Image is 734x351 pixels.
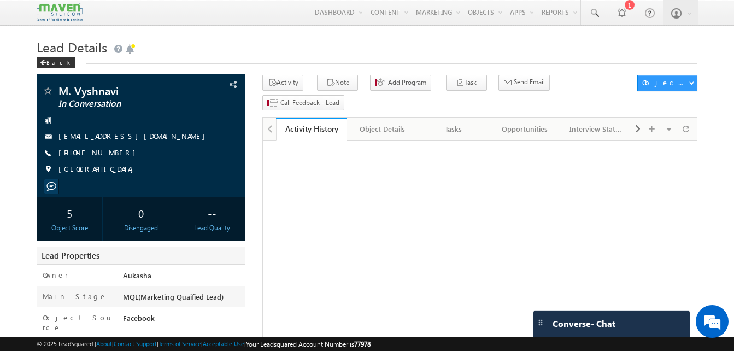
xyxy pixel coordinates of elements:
span: © 2025 LeadSquared | | | | | [37,339,371,349]
a: Acceptable Use [203,340,244,347]
span: Add Program [388,78,426,87]
button: Task [446,75,487,91]
label: Object Source [43,313,113,332]
a: About [96,340,112,347]
span: In Conversation [58,98,187,109]
button: Add Program [370,75,431,91]
div: Back [37,57,75,68]
div: Object Score [39,223,99,233]
a: Tasks [419,118,490,141]
span: M. Vyshnavi [58,85,187,96]
button: Object Actions [637,75,697,91]
div: Object Actions [642,78,689,87]
span: [GEOGRAPHIC_DATA] [58,164,139,175]
a: Contact Support [114,340,157,347]
a: [EMAIL_ADDRESS][DOMAIN_NAME] [58,131,210,141]
a: Back [37,57,81,66]
span: Lead Details [37,38,107,56]
span: Your Leadsquared Account Number is [246,340,371,348]
button: Call Feedback - Lead [262,95,344,111]
div: MQL(Marketing Quaified Lead) [120,291,245,307]
button: Send Email [498,75,550,91]
span: Converse - Chat [553,319,615,329]
label: Main Stage [43,291,107,301]
span: Lead Properties [42,250,99,261]
div: Object Details [356,122,408,136]
label: Owner [43,270,68,280]
div: -- [182,203,242,223]
span: Send Email [514,77,545,87]
a: Opportunities [490,118,561,141]
div: Disengaged [111,223,171,233]
img: carter-drag [536,318,545,327]
div: Interview Status [569,122,622,136]
span: [PHONE_NUMBER] [58,148,141,159]
div: Lead Quality [182,223,242,233]
span: 77978 [354,340,371,348]
span: Call Feedback - Lead [280,98,339,108]
button: Note [317,75,358,91]
a: Object Details [347,118,418,141]
img: Custom Logo [37,3,83,22]
a: Terms of Service [158,340,201,347]
div: Facebook [120,313,245,328]
a: Interview Status [561,118,632,141]
div: Activity History [284,124,339,134]
span: Aukasha [123,271,151,280]
button: Activity [262,75,303,91]
div: 5 [39,203,99,223]
div: Tasks [427,122,480,136]
div: 0 [111,203,171,223]
div: Opportunities [498,122,551,136]
a: Activity History [276,118,347,141]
